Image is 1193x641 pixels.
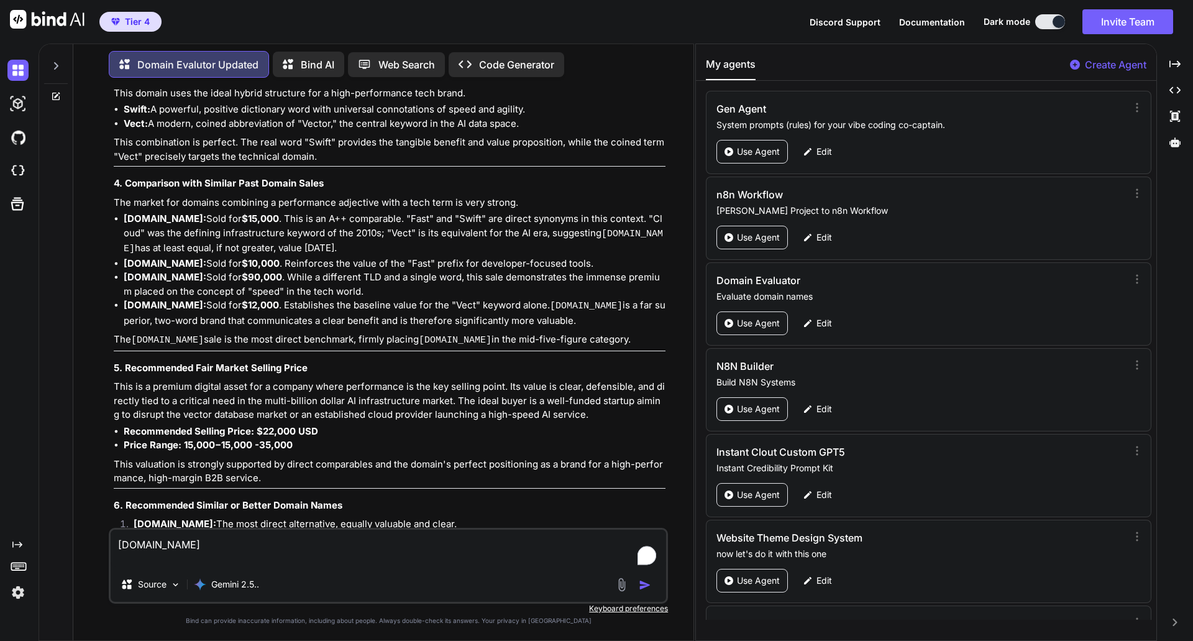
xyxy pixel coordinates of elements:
button: Discord Support [810,16,880,29]
strong: $90,000 [242,271,282,283]
img: cloudideIcon [7,160,29,182]
p: Keyboard preferences [109,604,668,614]
strong: 4. Comparison with Similar Past Domain Sales [114,177,324,189]
annotation: 15,000 - [221,439,259,451]
mo: , [193,439,196,451]
h3: Website Theme Design System [716,530,1000,545]
h3: N8N Builder [716,359,1000,374]
p: Edit [816,489,832,501]
img: premium [111,18,120,25]
p: This valuation is strongly supported by direct comparables and the domain's perfect positioning a... [114,458,665,486]
p: This combination is perfect. The real word "Swift" provides the tangible benefit and value propos... [114,136,665,164]
p: Edit [816,317,832,330]
strong: [DOMAIN_NAME]: [124,213,206,224]
p: Edit [816,574,832,587]
textarea: To enrich screen reader interactions, please activate Accessibility in Grammarly extension settings [111,530,666,567]
p: Edit [816,403,832,415]
p: Bind AI [301,57,334,72]
span: Discord Support [810,17,880,27]
mn: 15 [184,439,193,451]
strong: [DOMAIN_NAME]: [124,299,206,311]
h3: n8n Workflow [716,187,1000,202]
strong: 5. Recommended Fair Market Selling Price [114,362,308,374]
li: A powerful, positive dictionary word with universal connotations of speed and agility. [124,103,665,117]
strong: Vect: [124,118,148,129]
p: Edit [816,145,832,158]
strong: [DOMAIN_NAME]: [124,257,206,269]
strong: $22,000 USD [257,425,318,437]
p: This is a premium digital asset for a company where performance is the key selling point. Its val... [114,380,665,422]
img: githubDark [7,127,29,148]
p: Code Generator [479,57,554,72]
p: Use Agent [737,574,780,587]
li: The most direct alternative, equally valuable and clear. [124,517,665,535]
img: icon [639,579,651,591]
code: [DOMAIN_NAME] [550,301,623,311]
li: Sold for . This is an A++ comparable. "Fast" and "Swift" are direct synonyms in this context. "Cl... [124,212,665,257]
p: now let's do it with this one [716,548,1122,560]
p: This domain uses the ideal hybrid structure for a high-performance tech brand. [114,86,665,101]
li: Sold for . Establishes the baseline value for the "Vect" keyword alone. is a far superior, two-wo... [124,298,665,328]
img: Bind AI [10,10,85,29]
span: Tier 4 [125,16,150,28]
p: Web Search [378,57,435,72]
h3: Domain Evalutor Updated [716,616,1000,631]
strong: Swift: [124,103,150,115]
p: Use Agent [737,317,780,330]
button: Invite Team [1082,9,1173,34]
span: Dark mode [984,16,1030,28]
button: premiumTier 4 [99,12,162,32]
p: Evaluate domain names [716,290,1122,303]
li: Sold for . While a different TLD and a single word, this sale demonstrates the immense premium pl... [124,270,665,298]
p: Create Agent [1085,57,1146,72]
strong: 35,000 [184,439,293,451]
p: [PERSON_NAME] Project to n8n Workflow [716,205,1122,217]
img: Gemini 2.5 Pro [194,578,206,591]
code: [DOMAIN_NAME] [131,335,204,346]
strong: $15,000 [242,213,279,224]
span: Documentation [899,17,965,27]
strong: Recommended Selling Price: [124,425,254,437]
strong: [DOMAIN_NAME]: [124,271,206,283]
p: System prompts (rules) for your vibe coding co-captain. [716,119,1122,131]
button: Documentation [899,16,965,29]
p: Use Agent [737,489,780,501]
button: My agents [706,57,756,80]
code: [DOMAIN_NAME] [419,335,491,346]
p: The market for domains combining a performance adjective with a tech term is very strong. [114,196,665,210]
h3: Domain Evaluator [716,273,1000,288]
strong: $10,000 [242,257,280,269]
p: Bind can provide inaccurate information, including about people. Always double-check its answers.... [109,616,668,625]
mo: − [215,439,221,451]
p: Build N8N Systems [716,376,1122,389]
p: Use Agent [737,403,780,415]
p: Use Agent [737,231,780,244]
p: Source [138,578,167,591]
img: Pick Models [170,579,181,590]
mn: 000 [196,439,215,451]
p: Edit [816,231,832,244]
p: Domain Evalutor Updated [137,57,258,72]
p: Instant Credibility Prompt Kit [716,462,1122,474]
li: A modern, coined abbreviation of "Vector," the central keyword in the AI data space. [124,117,665,131]
li: Sold for . Reinforces the value of the "Fast" prefix for developer-focused tools. [124,257,665,271]
img: attachment [615,578,629,592]
img: settings [7,582,29,603]
h3: Instant Clout Custom GPT5 [716,445,1000,459]
strong: [DOMAIN_NAME]: [134,518,216,530]
p: Use Agent [737,145,780,158]
p: The sale is the most direct benchmark, firmly placing in the mid-five-figure category. [114,333,665,348]
h3: Gen Agent [716,101,1000,116]
img: darkChat [7,60,29,81]
strong: $12,000 [242,299,279,311]
strong: 6. Recommended Similar or Better Domain Names [114,499,342,511]
strong: Price Range: [124,439,181,451]
p: Gemini 2.5.. [211,578,259,591]
img: darkAi-studio [7,93,29,114]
